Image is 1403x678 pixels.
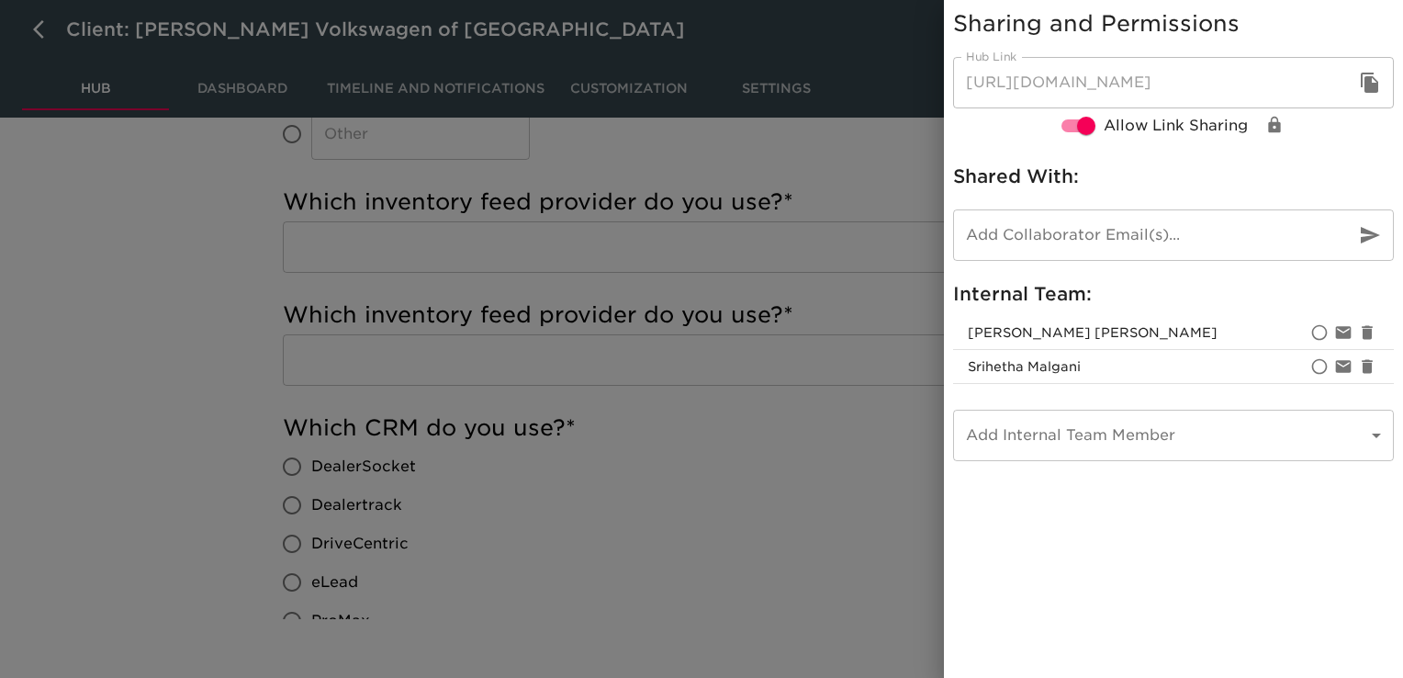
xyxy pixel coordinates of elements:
div: Remove srihetha.malgani@cdk.com [1355,355,1379,379]
span: Allow Link Sharing [1104,115,1248,137]
span: srihetha.malgani@cdk.com [968,359,1081,374]
h6: Internal Team: [953,279,1394,309]
div: Disable notifications for bailey.rubin@cdk.com [1331,321,1355,345]
h5: Sharing and Permissions [953,9,1394,39]
div: Remove bailey.rubin@cdk.com [1355,321,1379,345]
div: Set as primay account owner [1308,355,1331,379]
div: Disable notifications for srihetha.malgani@cdk.com [1331,355,1355,379]
div: Set as primay account owner [1308,321,1331,345]
h6: Shared With: [953,162,1394,191]
span: bailey.rubin@cdk.com [968,325,1218,340]
div: Change View/Edit Permissions for Link Share [1263,113,1286,137]
div: ​ [953,410,1394,461]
